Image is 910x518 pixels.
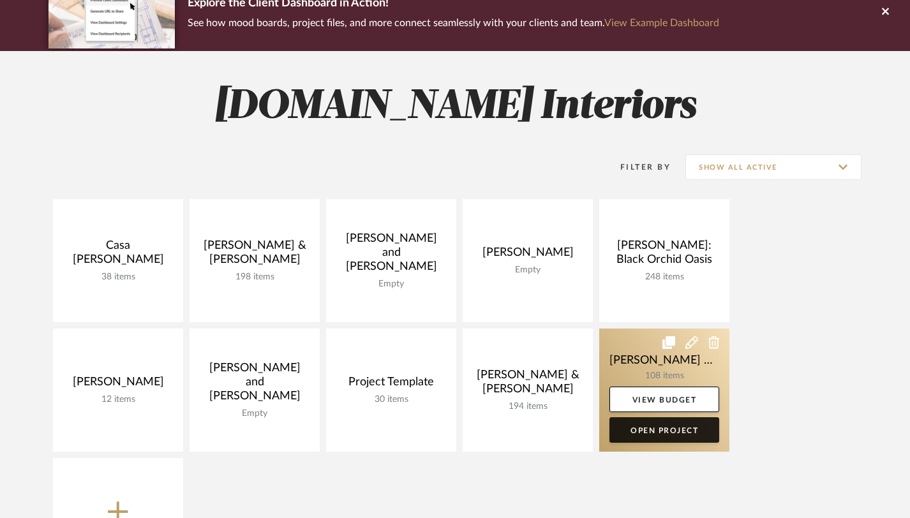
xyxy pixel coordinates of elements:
div: Empty [336,279,446,290]
div: [PERSON_NAME] [473,246,583,265]
div: Empty [200,408,310,419]
p: See how mood boards, project files, and more connect seamlessly with your clients and team. [188,14,719,32]
div: Project Template [336,375,446,394]
div: [PERSON_NAME] & [PERSON_NAME] [200,239,310,272]
div: [PERSON_NAME] and [PERSON_NAME] [200,361,310,408]
div: [PERSON_NAME] & [PERSON_NAME] [473,368,583,401]
div: Empty [473,265,583,276]
div: 248 items [609,272,719,283]
div: Casa [PERSON_NAME] [63,239,173,272]
div: 30 items [336,394,446,405]
a: View Budget [609,387,719,412]
a: Open Project [609,417,719,443]
div: 198 items [200,272,310,283]
div: 12 items [63,394,173,405]
div: [PERSON_NAME] and [PERSON_NAME] [336,232,446,279]
div: [PERSON_NAME]: Black Orchid Oasis [609,239,719,272]
div: Filter By [604,161,671,174]
div: 38 items [63,272,173,283]
a: View Example Dashboard [604,18,719,28]
div: [PERSON_NAME] [63,375,173,394]
div: 194 items [473,401,583,412]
